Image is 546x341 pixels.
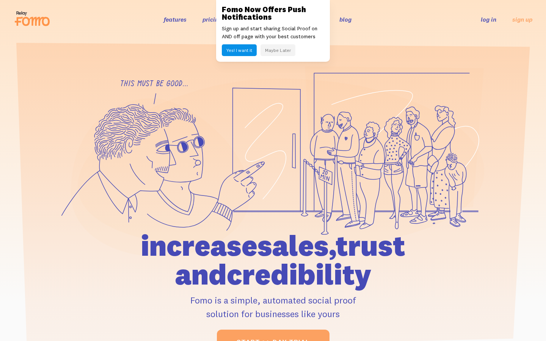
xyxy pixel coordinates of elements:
[260,44,295,56] button: Maybe Later
[97,293,449,321] p: Fomo is a simple, automated social proof solution for businesses like yours
[222,25,324,41] p: Sign up and start sharing Social Proof on AND off page with your best customers
[202,16,222,23] a: pricing
[222,44,257,56] button: Yes! I want it
[222,6,324,21] h3: Fomo Now Offers Push Notifications
[512,16,532,23] a: sign up
[339,16,351,23] a: blog
[97,231,449,289] h1: increase sales, trust and credibility
[481,16,496,23] a: log in
[164,16,187,23] a: features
